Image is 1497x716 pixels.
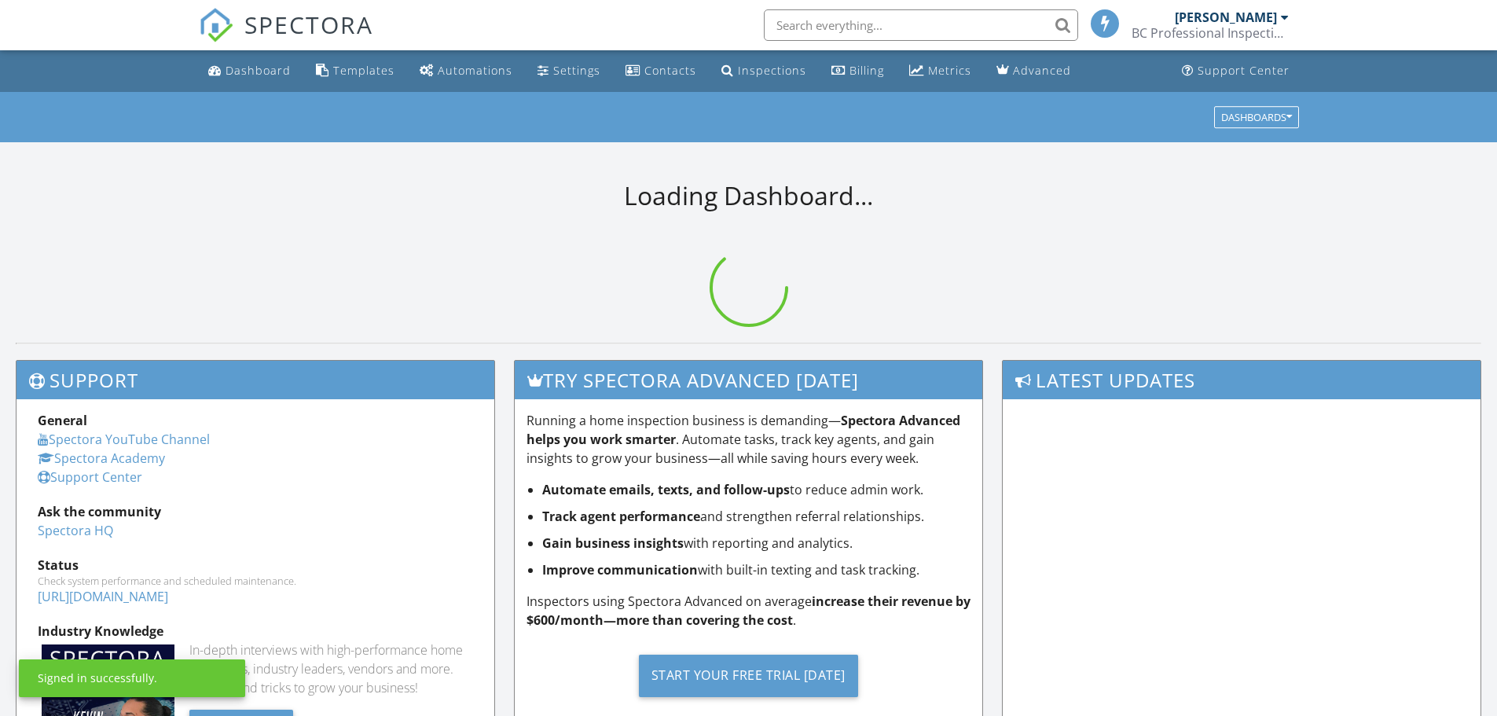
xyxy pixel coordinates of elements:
strong: Improve communication [542,561,698,578]
a: Contacts [619,57,703,86]
a: Automations (Basic) [413,57,519,86]
a: Billing [825,57,890,86]
a: Spectora HQ [38,522,113,539]
strong: General [38,412,87,429]
h3: Try spectora advanced [DATE] [515,361,983,399]
div: Dashboard [226,63,291,78]
a: Support Center [1176,57,1296,86]
a: [URL][DOMAIN_NAME] [38,588,168,605]
div: Settings [553,63,600,78]
div: Billing [849,63,884,78]
h3: Latest Updates [1003,361,1480,399]
a: Inspections [715,57,813,86]
div: In-depth interviews with high-performance home inspectors, industry leaders, vendors and more. Ge... [189,641,473,697]
div: Dashboards [1221,112,1292,123]
input: Search everything... [764,9,1078,41]
a: Start Your Free Trial [DATE] [527,642,971,709]
a: Support Center [38,468,142,486]
div: [PERSON_NAME] [1175,9,1277,25]
a: Templates [310,57,401,86]
div: Status [38,556,473,575]
a: Spectora Academy [38,450,165,467]
div: Start Your Free Trial [DATE] [639,655,858,697]
a: Advanced [990,57,1077,86]
strong: Track agent performance [542,508,700,525]
div: Ask the community [38,502,473,521]
strong: Spectora Advanced helps you work smarter [527,412,960,448]
strong: increase their revenue by $600/month—more than covering the cost [527,593,970,629]
li: with built-in texting and task tracking. [542,560,971,579]
li: and strengthen referral relationships. [542,507,971,526]
div: Industry Knowledge [38,622,473,641]
div: Automations [438,63,512,78]
li: with reporting and analytics. [542,534,971,553]
div: Templates [333,63,394,78]
a: Spectora YouTube Channel [38,431,210,448]
a: Dashboard [202,57,297,86]
a: SPECTORA [199,21,373,54]
div: Support Center [1198,63,1290,78]
strong: Automate emails, texts, and follow-ups [542,481,790,498]
li: to reduce admin work. [542,480,971,499]
p: Inspectors using Spectora Advanced on average . [527,592,971,630]
button: Dashboards [1214,106,1299,128]
p: Running a home inspection business is demanding— . Automate tasks, track key agents, and gain ins... [527,411,971,468]
span: SPECTORA [244,8,373,41]
img: The Best Home Inspection Software - Spectora [199,8,233,42]
div: Advanced [1013,63,1071,78]
strong: Gain business insights [542,534,684,552]
a: Settings [531,57,607,86]
div: Contacts [644,63,696,78]
div: Inspections [738,63,806,78]
a: Metrics [903,57,978,86]
div: BC Professional Inspections LLC [1132,25,1289,41]
h3: Support [17,361,494,399]
div: Check system performance and scheduled maintenance. [38,575,473,587]
div: Signed in successfully. [38,670,157,686]
div: Metrics [928,63,971,78]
